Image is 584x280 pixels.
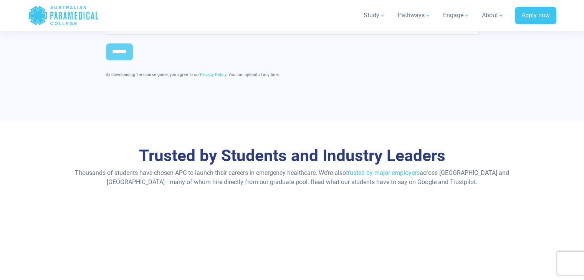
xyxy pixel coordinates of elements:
a: Privacy Policy [200,72,226,77]
a: Australian Paramedical College [28,3,99,28]
span: By downloading the course guide, you agree to our . You can opt-out at any time. [106,72,280,77]
a: Study [359,5,390,26]
a: About [477,5,509,26]
p: Thousands of students have chosen APC to launch their careers in emergency healthcare. We’re also... [68,168,517,187]
a: Engage [438,5,474,26]
a: Apply now [515,7,556,25]
a: Pathways [393,5,435,26]
h3: Trusted by Students and Industry Leaders [68,146,517,166]
a: trusted by major employers [346,169,420,176]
